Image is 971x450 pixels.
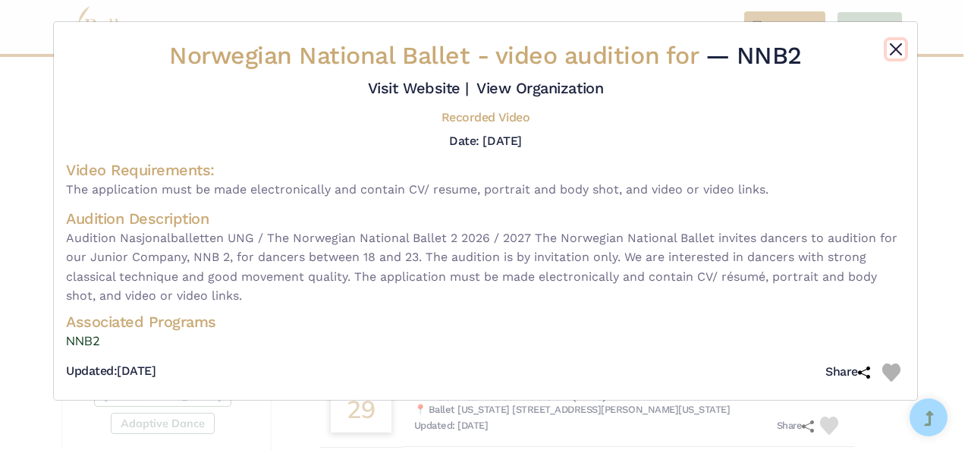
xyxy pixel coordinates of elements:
[66,209,905,228] h4: Audition Description
[66,180,905,200] span: The application must be made electronically and contain CV/ resume, portrait and body shot, and v...
[66,363,156,379] h5: [DATE]
[705,41,802,70] span: — NNB2
[495,41,698,70] span: video audition for
[66,363,117,378] span: Updated:
[887,40,905,58] button: Close
[368,79,469,97] a: Visit Website |
[169,41,705,70] span: Norwegian National Ballet -
[66,312,905,332] h4: Associated Programs
[66,332,905,351] a: NNB2
[825,364,870,380] h5: Share
[449,134,521,148] h5: Date: [DATE]
[442,110,529,126] h5: Recorded Video
[66,228,905,306] span: Audition Nasjonalballetten UNG / The Norwegian National Ballet 2 2026 / 2027 The Norwegian Nation...
[66,161,215,179] span: Video Requirements:
[476,79,603,97] a: View Organization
